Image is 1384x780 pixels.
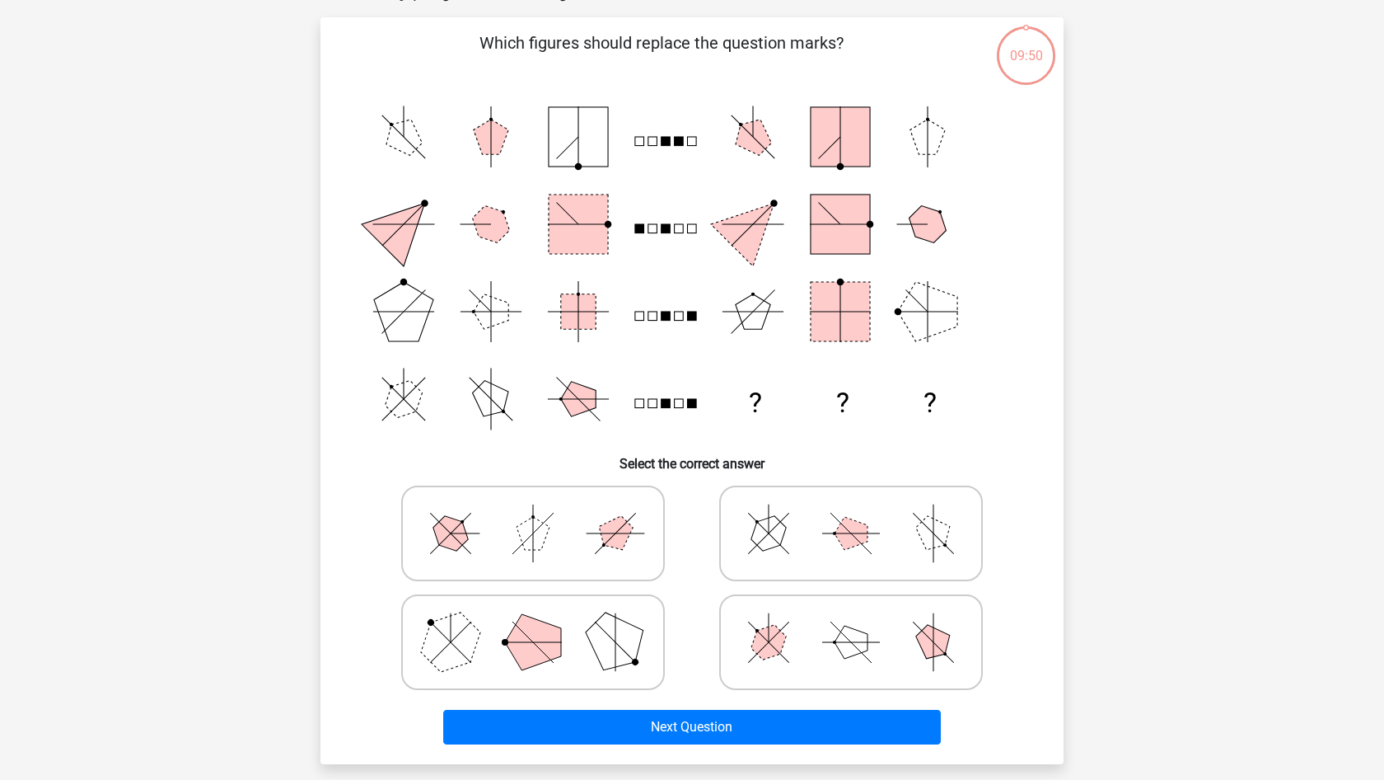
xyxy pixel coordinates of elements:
[443,710,942,745] button: Next Question
[995,25,1057,66] div: 09:50
[347,31,975,80] p: Which figures should replace the question marks?
[347,443,1037,472] h6: Select the correct answer
[923,387,937,419] text: ?
[749,387,762,419] text: ?
[836,387,849,419] text: ?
